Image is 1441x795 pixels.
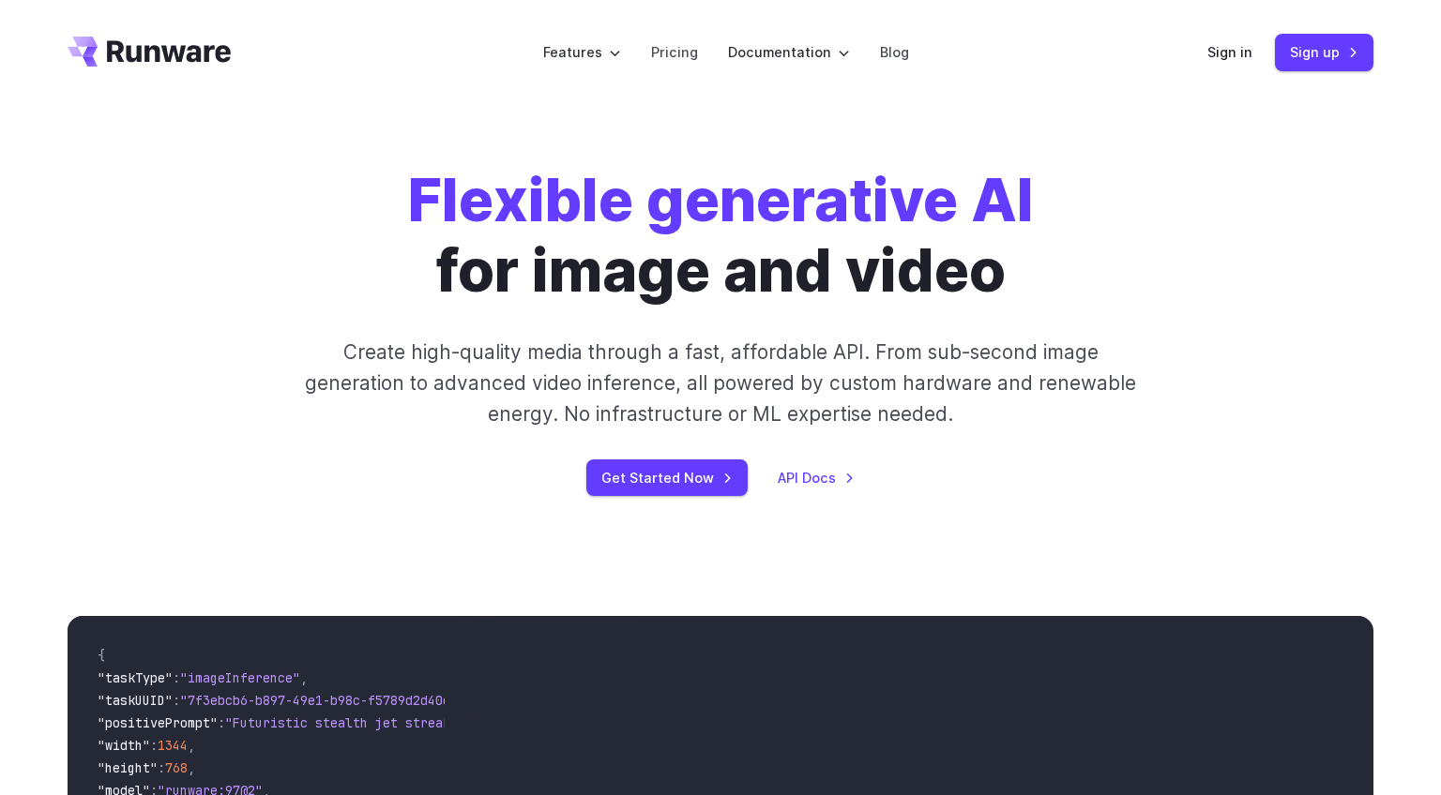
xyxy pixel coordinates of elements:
[98,737,150,754] span: "width"
[225,714,908,731] span: "Futuristic stealth jet streaking through a neon-lit cityscape with glowing purple exhaust"
[98,692,173,709] span: "taskUUID"
[98,759,158,776] span: "height"
[1275,34,1373,70] a: Sign up
[158,737,188,754] span: 1344
[180,669,300,686] span: "imageInference"
[303,337,1139,430] p: Create high-quality media through a fast, affordable API. From sub-second image generation to adv...
[98,714,218,731] span: "positivePrompt"
[728,41,850,63] label: Documentation
[880,41,909,63] a: Blog
[543,41,621,63] label: Features
[651,41,698,63] a: Pricing
[778,467,855,488] a: API Docs
[300,669,308,686] span: ,
[165,759,188,776] span: 768
[188,759,195,776] span: ,
[68,37,231,67] a: Go to /
[150,737,158,754] span: :
[188,737,195,754] span: ,
[98,669,173,686] span: "taskType"
[408,165,1034,307] h1: for image and video
[408,164,1034,235] strong: Flexible generative AI
[1207,41,1252,63] a: Sign in
[98,647,105,664] span: {
[586,459,748,496] a: Get Started Now
[218,714,225,731] span: :
[173,669,180,686] span: :
[173,692,180,709] span: :
[158,759,165,776] span: :
[180,692,465,709] span: "7f3ebcb6-b897-49e1-b98c-f5789d2d40d7"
